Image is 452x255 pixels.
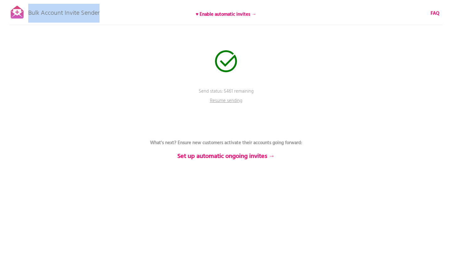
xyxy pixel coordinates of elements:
p: Send status: 5461 remaining [132,88,320,104]
p: Resume sending [207,97,245,107]
b: What's next? Ensure new customers activate their accounts going forward: [150,139,302,147]
b: Set up automatic ongoing invites → [177,151,275,161]
a: FAQ [431,10,439,17]
p: Bulk Account Invite Sender [28,4,100,19]
b: ♥ Enable automatic invites → [196,11,256,18]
